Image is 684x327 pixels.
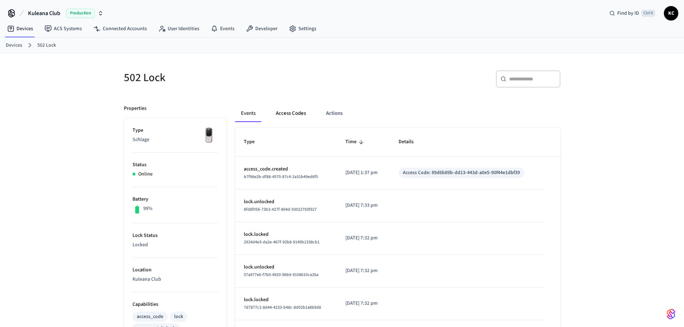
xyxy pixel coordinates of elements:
p: lock.unlocked [244,263,328,271]
p: lock.locked [244,296,328,304]
div: Find by IDCtrl K [604,7,661,20]
a: 502 Lock [37,42,56,49]
a: Devices [6,42,22,49]
button: Access Codes [270,105,312,122]
h5: 502 Lock [124,70,338,85]
p: [DATE] 7:32 pm [345,234,381,242]
a: Settings [283,22,322,35]
span: Kuleana Club [28,9,60,18]
span: 7d7877c2-8d44-4233-b48c-8d02b1a8b9d8 [244,304,321,310]
span: Ctrl K [641,10,655,17]
p: Kuleana Club [132,276,218,283]
a: User Identities [153,22,205,35]
p: 99% [143,205,153,212]
p: Online [138,170,153,178]
span: Time [345,136,366,148]
p: lock.unlocked [244,198,328,206]
span: 2924d4e3-da2e-467f-92b8-9149b1338cb1 [244,239,320,245]
p: Capabilities [132,301,218,308]
img: Yale Assure Touchscreen Wifi Smart Lock, Satin Nickel, Front [200,127,218,145]
button: KC [664,6,678,20]
p: access_code.created [244,165,328,173]
div: lock [174,313,183,321]
span: b7f96e2b-df88-4570-87c4-2a31b49ed6f5 [244,174,318,180]
div: Access Code: 89d6b89b-dd13-443d-a0e5-90f44e1dbf39 [403,169,520,177]
p: [DATE] 1:37 pm [345,169,381,177]
button: Events [235,105,261,122]
p: Schlage [132,136,218,144]
a: ACS Systems [39,22,88,35]
a: Connected Accounts [88,22,153,35]
img: SeamLogoGradient.69752ec5.svg [667,308,675,320]
p: [DATE] 7:32 pm [345,267,381,275]
p: [DATE] 7:32 pm [345,300,381,307]
p: [DATE] 7:33 pm [345,202,381,209]
p: Type [132,127,218,134]
span: 57a977e6-f7b0-4920-96b9-9108610ca26a [244,272,318,278]
span: Details [399,136,423,148]
span: 8fd8f056-73b3-427f-804d-93022793f927 [244,206,317,212]
p: Properties [124,105,146,112]
button: Actions [320,105,348,122]
p: Lock Status [132,232,218,239]
div: access_code [137,313,163,321]
a: Events [205,22,240,35]
p: lock.locked [244,231,328,238]
span: KC [665,7,678,20]
p: Status [132,161,218,169]
div: ant example [235,105,560,122]
span: Find by ID [617,10,639,17]
span: Type [244,136,264,148]
a: Developer [240,22,283,35]
span: Production [66,9,95,18]
p: Locked [132,241,218,249]
p: Battery [132,196,218,203]
a: Devices [1,22,39,35]
p: Location [132,266,218,274]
